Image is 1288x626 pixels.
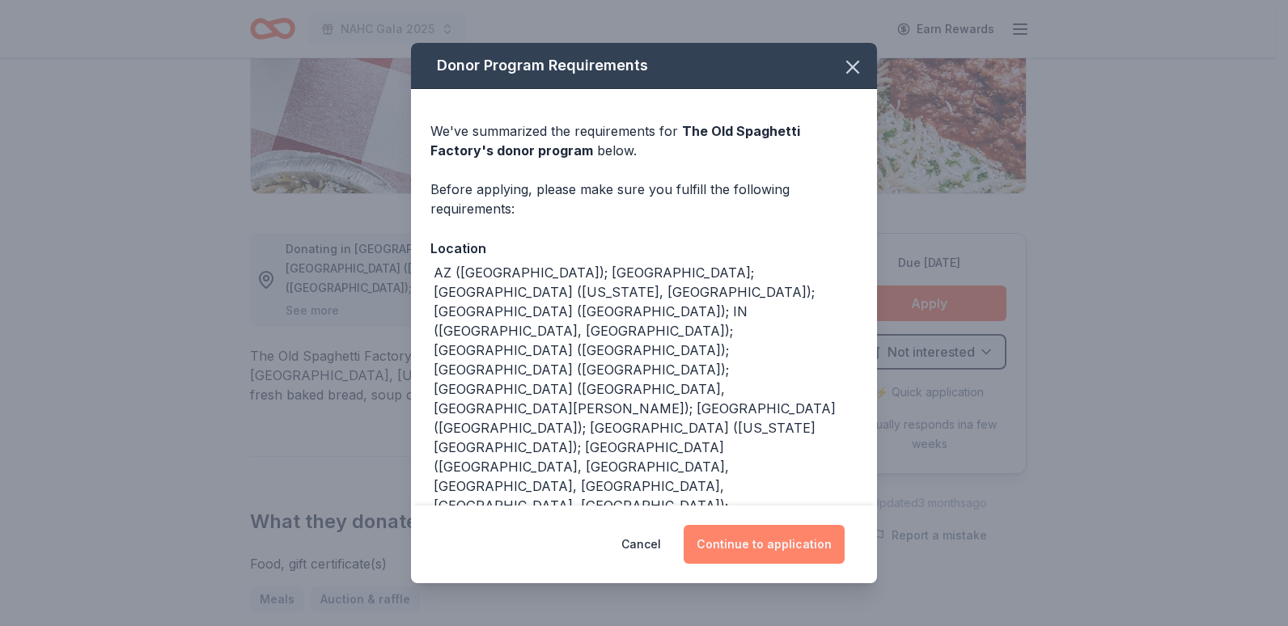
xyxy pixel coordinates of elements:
[430,238,858,259] div: Location
[621,525,661,564] button: Cancel
[430,121,858,160] div: We've summarized the requirements for below.
[430,180,858,218] div: Before applying, please make sure you fulfill the following requirements:
[684,525,845,564] button: Continue to application
[411,43,877,89] div: Donor Program Requirements
[434,263,858,593] div: AZ ([GEOGRAPHIC_DATA]); [GEOGRAPHIC_DATA]; [GEOGRAPHIC_DATA] ([US_STATE], [GEOGRAPHIC_DATA]); [GE...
